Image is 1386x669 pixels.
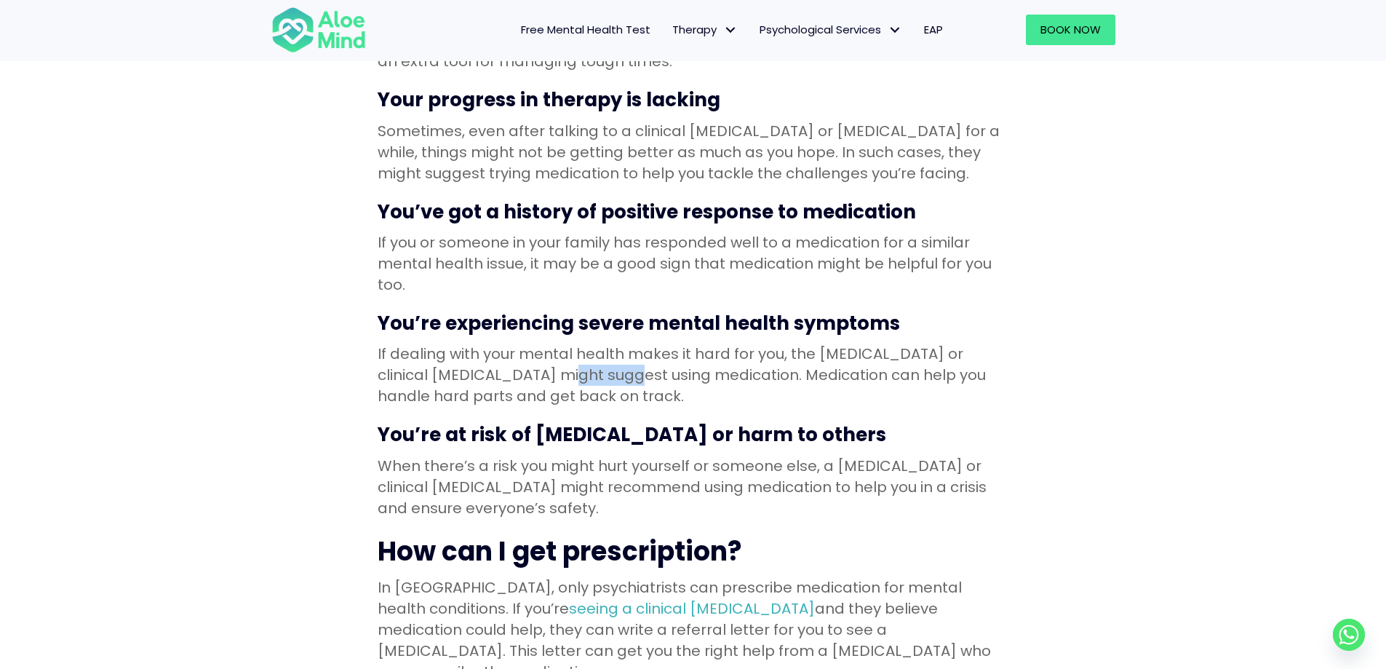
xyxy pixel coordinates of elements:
[378,121,1009,184] p: Sometimes, even after talking to a clinical [MEDICAL_DATA] or [MEDICAL_DATA] for a while, things ...
[378,344,1009,407] p: If dealing with your mental health makes it hard for you, the [MEDICAL_DATA] or clinical [MEDICAL...
[378,199,1009,225] h3: You’ve got a history of positive response to medication
[378,232,1009,296] p: If you or someone in your family has responded well to a medication for a similar mental health i...
[661,15,749,45] a: TherapyTherapy: submenu
[913,15,954,45] a: EAP
[924,22,943,37] span: EAP
[720,20,741,41] span: Therapy: submenu
[510,15,661,45] a: Free Mental Health Test
[271,6,366,54] img: Aloe mind Logo
[1026,15,1115,45] a: Book Now
[378,310,1009,336] h3: You’re experiencing severe mental health symptoms
[521,22,650,37] span: Free Mental Health Test
[1333,619,1365,651] a: Whatsapp
[385,15,954,45] nav: Menu
[1040,22,1101,37] span: Book Now
[672,22,738,37] span: Therapy
[378,87,1009,113] h3: Your progress in therapy is lacking
[378,456,1009,519] p: When there’s a risk you might hurt yourself or someone else, a [MEDICAL_DATA] or clinical [MEDICA...
[378,534,1009,570] h2: How can I get prescription?
[760,22,902,37] span: Psychological Services
[569,598,815,619] a: seeing a clinical [MEDICAL_DATA]
[749,15,913,45] a: Psychological ServicesPsychological Services: submenu
[885,20,906,41] span: Psychological Services: submenu
[378,421,1009,448] h3: You’re at risk of [MEDICAL_DATA] or harm to others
